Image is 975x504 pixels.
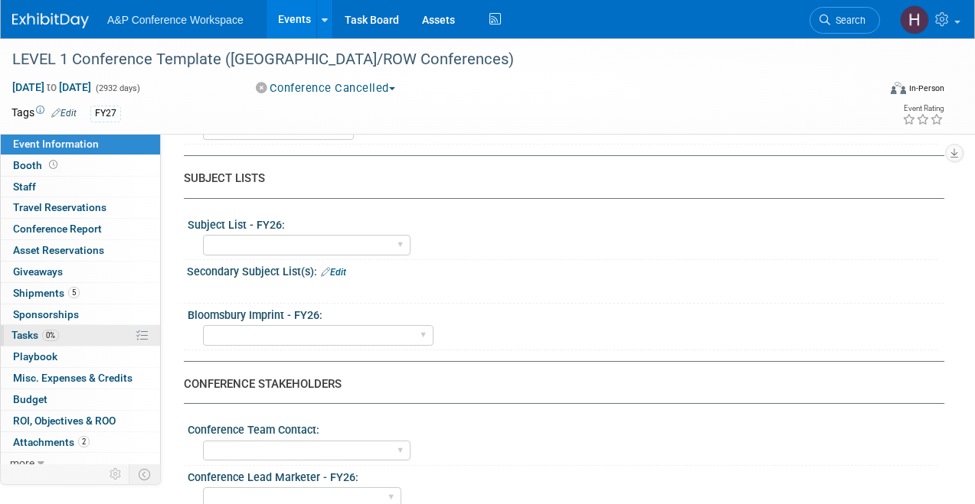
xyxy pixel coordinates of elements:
[13,138,99,150] span: Event Information
[184,376,933,392] div: CONFERENCE STAKEHOLDERS
[1,304,160,325] a: Sponsorships
[42,330,59,341] span: 0%
[103,464,129,484] td: Personalize Event Tab Strip
[1,262,160,282] a: Giveaways
[13,372,133,384] span: Misc. Expenses & Credits
[1,368,160,389] a: Misc. Expenses & Credits
[908,83,944,94] div: In-Person
[13,244,104,256] span: Asset Reservations
[13,201,106,213] span: Travel Reservations
[13,159,61,171] span: Booth
[13,308,79,320] span: Sponsorships
[900,5,929,34] img: Hannah Siegel
[808,80,944,102] div: Event Format
[1,453,160,473] a: more
[1,134,160,154] a: Event Information
[94,83,140,93] span: (2932 days)
[44,81,59,93] span: to
[1,411,160,431] a: ROI, Objectives & ROO
[13,393,47,405] span: Budget
[107,14,244,26] span: A&P Conference Workspace
[13,265,63,278] span: Giveaways
[11,105,77,122] td: Tags
[1,219,160,239] a: Conference Report
[13,350,57,363] span: Playbook
[1,346,160,367] a: Playbook
[1,283,160,304] a: Shipments5
[13,223,102,235] span: Conference Report
[810,7,880,34] a: Search
[13,415,116,427] span: ROI, Objectives & ROO
[902,105,944,112] div: Event Rating
[321,267,346,278] a: Edit
[11,80,92,94] span: [DATE] [DATE]
[51,108,77,119] a: Edit
[184,171,933,187] div: SUBJECT LISTS
[11,329,59,341] span: Tasks
[12,13,89,28] img: ExhibitDay
[1,325,160,346] a: Tasks0%
[90,106,121,122] div: FY27
[78,436,90,447] span: 2
[250,80,401,96] button: Conference Cancelled
[1,155,160,176] a: Booth
[1,389,160,410] a: Budget
[188,304,937,323] div: Bloomsbury Imprint - FY26:
[13,180,36,193] span: Staff
[13,287,80,299] span: Shipments
[188,466,937,485] div: Conference Lead Marketer - FY26:
[891,82,906,94] img: Format-Inperson.png
[188,418,937,437] div: Conference Team Contact:
[7,46,865,73] div: LEVEL 1 Conference Template ([GEOGRAPHIC_DATA]/ROW Conferences)
[13,436,90,448] span: Attachments
[68,287,80,298] span: 5
[1,432,160,453] a: Attachments2
[1,197,160,218] a: Travel Reservations
[129,464,161,484] td: Toggle Event Tabs
[187,260,944,280] div: Secondary Subject List(s):
[10,457,34,469] span: more
[1,240,160,261] a: Asset Reservations
[188,213,937,232] div: Subject List - FY26:
[830,15,865,26] span: Search
[1,177,160,197] a: Staff
[46,159,61,171] span: Booth not reserved yet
